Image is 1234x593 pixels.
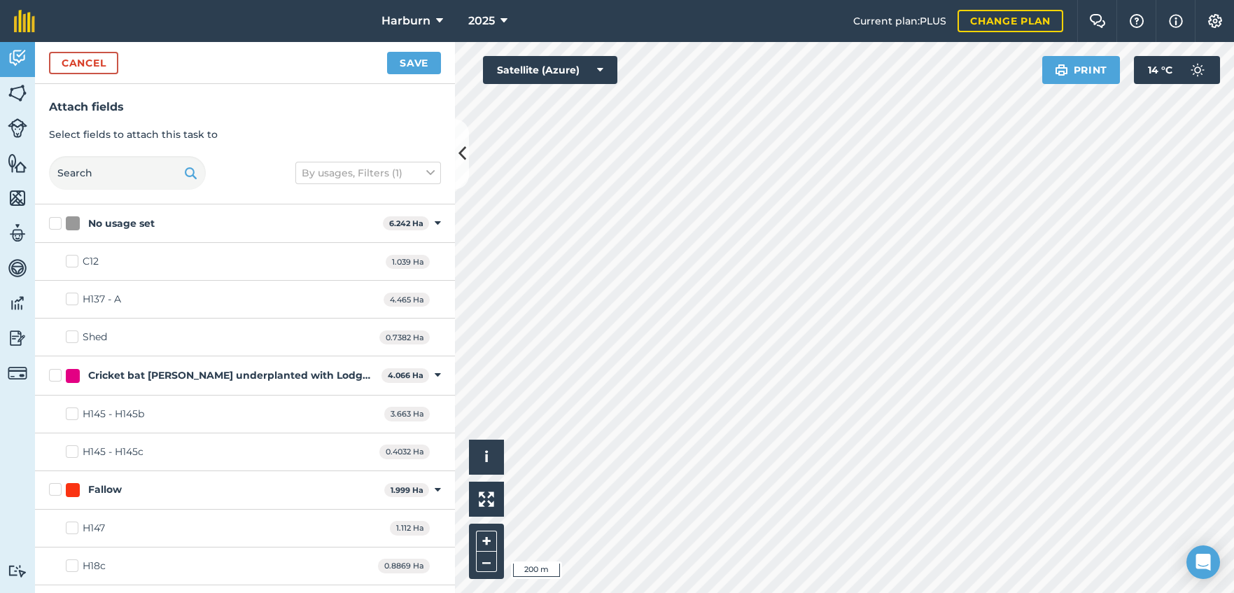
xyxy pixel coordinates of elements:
button: i [469,440,504,475]
p: Select fields to attach this task to [49,127,441,142]
img: svg+xml;base64,PD94bWwgdmVyc2lvbj0iMS4wIiBlbmNvZGluZz0idXRmLTgiPz4KPCEtLSBHZW5lcmF0b3I6IEFkb2JlIE... [8,363,27,383]
span: Current plan : PLUS [853,13,946,29]
span: 3.663 Ha [384,407,430,421]
div: H137 - A [83,292,121,307]
img: A cog icon [1207,14,1224,28]
div: C12 [83,254,99,269]
img: svg+xml;base64,PHN2ZyB4bWxucz0iaHR0cDovL3d3dy53My5vcmcvMjAwMC9zdmciIHdpZHRoPSIxNyIgaGVpZ2h0PSIxNy... [1169,13,1183,29]
div: Shed [83,330,107,344]
div: Fallow [88,482,122,497]
img: svg+xml;base64,PHN2ZyB4bWxucz0iaHR0cDovL3d3dy53My5vcmcvMjAwMC9zdmciIHdpZHRoPSI1NiIgaGVpZ2h0PSI2MC... [8,83,27,104]
button: 14 °C [1134,56,1220,84]
span: 1.112 Ha [390,521,430,536]
img: svg+xml;base64,PHN2ZyB4bWxucz0iaHR0cDovL3d3dy53My5vcmcvMjAwMC9zdmciIHdpZHRoPSIxOSIgaGVpZ2h0PSIyNC... [1055,62,1068,78]
img: svg+xml;base64,PD94bWwgdmVyc2lvbj0iMS4wIiBlbmNvZGluZz0idXRmLTgiPz4KPCEtLSBHZW5lcmF0b3I6IEFkb2JlIE... [8,258,27,279]
strong: 1.999 Ha [391,485,423,495]
img: svg+xml;base64,PD94bWwgdmVyc2lvbj0iMS4wIiBlbmNvZGluZz0idXRmLTgiPz4KPCEtLSBHZW5lcmF0b3I6IEFkb2JlIE... [8,118,27,138]
img: svg+xml;base64,PD94bWwgdmVyc2lvbj0iMS4wIiBlbmNvZGluZz0idXRmLTgiPz4KPCEtLSBHZW5lcmF0b3I6IEFkb2JlIE... [8,48,27,69]
span: 2025 [468,13,495,29]
input: Search [49,156,206,190]
img: svg+xml;base64,PHN2ZyB4bWxucz0iaHR0cDovL3d3dy53My5vcmcvMjAwMC9zdmciIHdpZHRoPSI1NiIgaGVpZ2h0PSI2MC... [8,153,27,174]
span: Harburn [381,13,430,29]
a: Change plan [958,10,1063,32]
img: svg+xml;base64,PD94bWwgdmVyc2lvbj0iMS4wIiBlbmNvZGluZz0idXRmLTgiPz4KPCEtLSBHZW5lcmF0b3I6IEFkb2JlIE... [1184,56,1212,84]
span: i [484,448,489,466]
span: 1.039 Ha [386,255,430,270]
img: Four arrows, one pointing top left, one top right, one bottom right and the last bottom left [479,491,494,507]
button: Cancel [49,52,118,74]
img: svg+xml;base64,PD94bWwgdmVyc2lvbj0iMS4wIiBlbmNvZGluZz0idXRmLTgiPz4KPCEtLSBHZW5lcmF0b3I6IEFkb2JlIE... [8,564,27,578]
button: By usages, Filters (1) [295,162,441,184]
div: H145 - H145b [83,407,144,421]
button: – [476,552,497,572]
strong: 6.242 Ha [389,218,423,228]
div: H18c [83,559,106,573]
img: fieldmargin Logo [14,10,35,32]
img: svg+xml;base64,PD94bWwgdmVyc2lvbj0iMS4wIiBlbmNvZGluZz0idXRmLTgiPz4KPCEtLSBHZW5lcmF0b3I6IEFkb2JlIE... [8,293,27,314]
h3: Attach fields [49,98,441,116]
img: svg+xml;base64,PHN2ZyB4bWxucz0iaHR0cDovL3d3dy53My5vcmcvMjAwMC9zdmciIHdpZHRoPSI1NiIgaGVpZ2h0PSI2MC... [8,188,27,209]
div: Open Intercom Messenger [1186,545,1220,579]
img: svg+xml;base64,PD94bWwgdmVyc2lvbj0iMS4wIiBlbmNvZGluZz0idXRmLTgiPz4KPCEtLSBHZW5lcmF0b3I6IEFkb2JlIE... [8,328,27,349]
span: 14 ° C [1148,56,1172,84]
span: 0.4032 Ha [379,445,430,459]
div: H145 - H145c [83,445,143,459]
strong: 4.066 Ha [388,370,423,380]
span: 4.465 Ha [384,293,430,307]
span: 0.8869 Ha [378,559,430,573]
button: Satellite (Azure) [483,56,617,84]
img: svg+xml;base64,PHN2ZyB4bWxucz0iaHR0cDovL3d3dy53My5vcmcvMjAwMC9zdmciIHdpZHRoPSIxOSIgaGVpZ2h0PSIyNC... [184,165,197,181]
span: 0.7382 Ha [379,330,430,345]
img: Two speech bubbles overlapping with the left bubble in the forefront [1089,14,1106,28]
button: Save [387,52,441,74]
button: + [476,531,497,552]
button: Print [1042,56,1121,84]
div: H147 [83,521,105,536]
img: svg+xml;base64,PD94bWwgdmVyc2lvbj0iMS4wIiBlbmNvZGluZz0idXRmLTgiPz4KPCEtLSBHZW5lcmF0b3I6IEFkb2JlIE... [8,223,27,244]
div: Cricket bat [PERSON_NAME] underplanted with Lodgepole Pine [88,368,376,383]
div: No usage set [88,216,155,231]
img: A question mark icon [1128,14,1145,28]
